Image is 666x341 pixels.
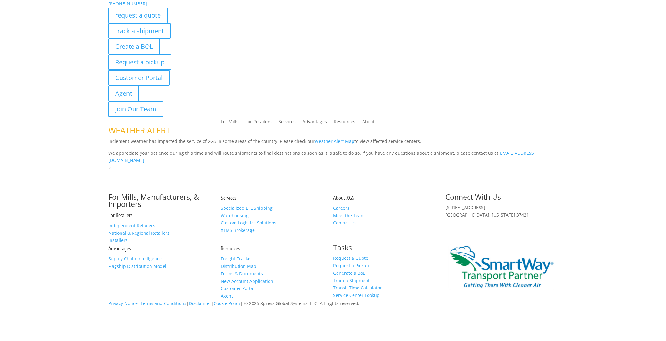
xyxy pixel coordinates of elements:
a: Forms & Documents [221,271,263,277]
a: Custom Logistics Solutions [221,220,276,226]
p: We appreciate your patience during this time and will route shipments to final destinations as so... [108,149,558,164]
a: Track a Shipment [333,278,370,283]
a: About XGS [333,194,354,201]
a: Disclaimer [189,300,211,306]
h2: Connect With Us [446,193,558,204]
a: Cookie Policy [214,300,240,306]
h2: Tasks [333,244,446,254]
a: For Retailers [108,212,132,219]
a: Distribution Map [221,263,256,269]
a: Services [279,119,296,126]
a: Join Our Team [108,101,163,117]
h1: Contact Us [108,172,558,184]
a: Advantages [108,245,131,252]
a: Terms and Conditions [140,300,186,306]
a: Agent [108,86,139,101]
a: track a shipment [108,23,171,39]
a: Create a BOL [108,39,160,54]
a: Service Center Lookup [333,292,380,298]
a: Services [221,194,236,201]
p: Complete the form below and a member of our team will be in touch within 24 hours. [108,184,558,192]
a: request a quote [108,8,168,23]
a: Meet the Team [333,213,365,218]
p: Inclement weather has impacted the service of XGS in some areas of the country. Please check our ... [108,138,558,149]
a: Freight Tracker [221,256,252,262]
p: [STREET_ADDRESS] [GEOGRAPHIC_DATA], [US_STATE] 37421 [446,204,558,219]
a: Customer Portal [221,285,254,291]
a: Supply Chain Intelligence [108,256,162,262]
a: XTMS Brokerage [221,227,255,233]
p: | | | | © 2025 Xpress Global Systems, LLC. All rights reserved. [108,300,558,307]
a: For Retailers [245,119,272,126]
a: Request a Pickup [333,263,369,268]
img: group-6 [446,218,451,224]
a: For Mills, Manufacturers, & Importers [108,192,199,209]
p: x [108,164,558,172]
a: Weather Alert Map [315,138,354,144]
a: Contact Us [333,220,356,226]
a: [PHONE_NUMBER] [108,1,147,7]
a: New Account Application [221,278,273,284]
a: National & Regional Retailers [108,230,170,236]
a: Careers [333,205,349,211]
a: Generate a BoL [333,270,365,276]
a: Independent Retailers [108,223,155,228]
a: Privacy Notice [108,300,138,306]
a: Transit Time Calculator [333,285,382,291]
a: Installers [108,237,128,243]
a: Agent [221,293,233,299]
a: Resources [221,245,240,252]
a: Flagship Distribution Model [108,263,166,269]
a: For Mills [221,119,239,126]
span: WEATHER ALERT [108,125,170,136]
a: Request a pickup [108,54,171,70]
img: Smartway_Logo [446,244,558,290]
a: Advantages [303,119,327,126]
a: Customer Portal [108,70,170,86]
a: Resources [334,119,355,126]
a: Request a Quote [333,255,368,261]
a: About [362,119,375,126]
a: Warehousing [221,213,249,218]
a: Specialized LTL Shipping [221,205,273,211]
